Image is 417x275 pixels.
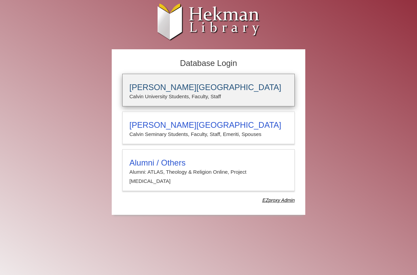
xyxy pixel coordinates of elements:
h2: Database Login [119,56,298,70]
a: [PERSON_NAME][GEOGRAPHIC_DATA]Calvin University Students, Faculty, Staff [122,74,295,106]
a: [PERSON_NAME][GEOGRAPHIC_DATA]Calvin Seminary Students, Faculty, Staff, Emeriti, Spouses [122,111,295,144]
p: Calvin Seminary Students, Faculty, Staff, Emeriti, Spouses [129,130,288,139]
h3: [PERSON_NAME][GEOGRAPHIC_DATA] [129,83,288,92]
summary: Alumni / OthersAlumni: ATLAS, Theology & Religion Online, Project [MEDICAL_DATA] [129,158,288,186]
p: Calvin University Students, Faculty, Staff [129,92,288,101]
h3: Alumni / Others [129,158,288,168]
p: Alumni: ATLAS, Theology & Religion Online, Project [MEDICAL_DATA] [129,168,288,186]
h3: [PERSON_NAME][GEOGRAPHIC_DATA] [129,120,288,130]
dfn: Use Alumni login [262,197,295,203]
